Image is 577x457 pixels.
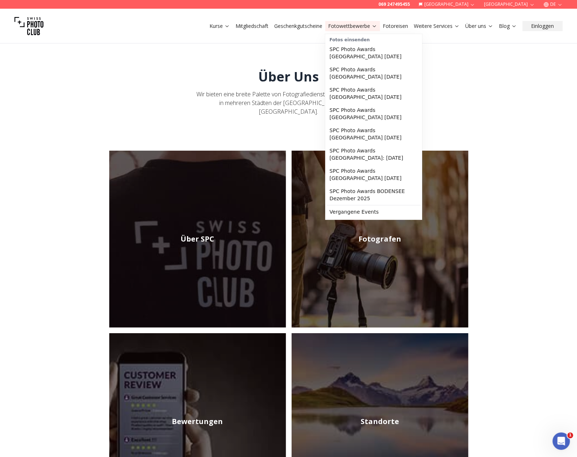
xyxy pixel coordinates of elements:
[327,104,421,124] a: SPC Photo Awards [GEOGRAPHIC_DATA] [DATE]
[327,124,421,144] a: SPC Photo Awards [GEOGRAPHIC_DATA] [DATE]
[378,1,410,7] a: 069 247495455
[109,151,286,327] img: Fotograf Buchen
[271,21,325,31] button: Geschenkgutscheine
[552,432,570,450] iframe: Intercom live chat
[380,21,411,31] button: Fotoreisen
[14,12,43,41] img: Swiss photo club
[383,22,408,30] a: Fotoreisen
[292,151,468,327] a: Fotografen
[325,21,380,31] button: Fotowettbewerbe
[207,21,233,31] button: Kurse
[522,21,563,31] button: Einloggen
[274,22,322,30] a: Geschenkgutscheine
[327,185,421,205] a: SPC Photo Awards BODENSEE Dezember 2025
[327,164,421,185] a: SPC Photo Awards [GEOGRAPHIC_DATA] [DATE]
[292,151,468,327] img: Fotograf Buchen
[465,22,493,30] a: Über uns
[414,22,459,30] a: Weitere Services
[109,151,286,327] a: Über SPC
[258,70,319,84] h1: Über Uns
[236,22,268,30] a: Mitgliedschaft
[358,234,401,244] h2: Fotografen
[361,416,399,427] h2: Standorte
[196,90,381,116] span: Wir bieten eine breite Palette von Fotografiedienstleistungen und Events in mehreren Städten der ...
[327,63,421,83] a: SPC Photo Awards [GEOGRAPHIC_DATA] [DATE]
[327,83,421,104] a: SPC Photo Awards [GEOGRAPHIC_DATA] [DATE]
[328,22,377,30] a: Fotowettbewerbe
[462,21,496,31] button: Über uns
[233,21,271,31] button: Mitgliedschaft
[496,21,519,31] button: Blog
[499,22,517,30] a: Blog
[327,205,421,218] a: Vergangene Events
[327,144,421,164] a: SPC Photo Awards [GEOGRAPHIC_DATA]: [DATE]
[181,234,214,244] h2: Über SPC
[567,432,573,438] span: 1
[172,416,223,427] h2: Bewertungen
[209,22,230,30] a: Kurse
[411,21,462,31] button: Weitere Services
[327,35,421,43] div: Fotos einsenden
[327,43,421,63] a: SPC Photo Awards [GEOGRAPHIC_DATA] [DATE]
